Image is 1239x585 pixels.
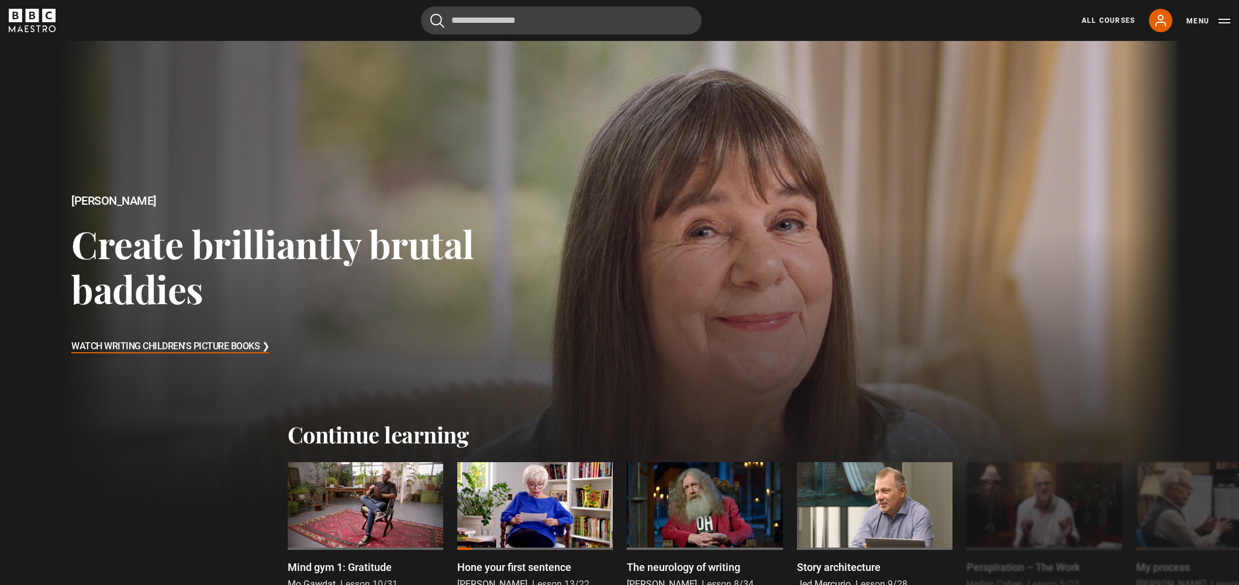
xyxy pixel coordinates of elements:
[430,13,444,28] button: Submit the search query
[797,559,881,575] p: Story architecture
[1082,15,1135,26] a: All Courses
[288,559,392,575] p: Mind gym 1: Gratitude
[71,338,269,356] h3: Watch Writing Children's Picture Books ❯
[1136,559,1190,575] p: My process
[58,41,1181,509] a: [PERSON_NAME] Create brilliantly brutal baddies Watch Writing Children's Picture Books ❯
[627,559,740,575] p: The neurology of writing
[71,194,508,208] h2: [PERSON_NAME]
[71,221,508,312] h3: Create brilliantly brutal baddies
[9,9,56,32] svg: BBC Maestro
[421,6,702,35] input: Search
[1186,15,1230,27] button: Toggle navigation
[288,421,952,448] h2: Continue learning
[967,559,1080,575] p: Perspiration – The Work
[457,559,571,575] p: Hone your first sentence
